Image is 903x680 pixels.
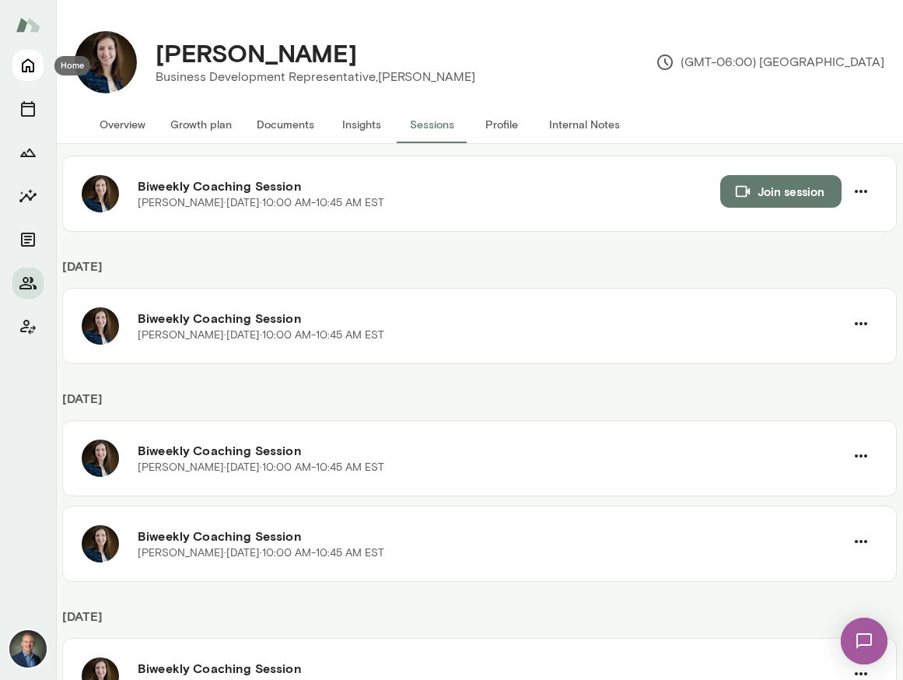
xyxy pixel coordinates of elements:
img: Anna Chilstedt [75,31,137,93]
button: Client app [12,311,44,342]
h6: [DATE] [62,389,897,420]
button: Members [12,268,44,299]
button: Internal Notes [537,106,632,143]
p: (GMT-06:00) [GEOGRAPHIC_DATA] [656,53,884,72]
h6: Biweekly Coaching Session [138,527,845,545]
button: Sessions [397,106,467,143]
div: Home [54,56,90,75]
button: Join session [720,175,842,208]
h6: Biweekly Coaching Session [138,177,720,195]
button: Sessions [12,93,44,124]
p: [PERSON_NAME] · [DATE] · 10:00 AM-10:45 AM EST [138,195,384,211]
button: Profile [467,106,537,143]
h6: Biweekly Coaching Session [138,441,845,460]
p: [PERSON_NAME] · [DATE] · 10:00 AM-10:45 AM EST [138,545,384,561]
img: Michael Alden [9,630,47,668]
p: [PERSON_NAME] · [DATE] · 10:00 AM-10:45 AM EST [138,328,384,343]
h6: Biweekly Coaching Session [138,659,845,678]
h6: [DATE] [62,607,897,638]
button: Overview [87,106,158,143]
button: Insights [12,181,44,212]
button: Insights [327,106,397,143]
button: Home [12,50,44,81]
p: Business Development Representative, [PERSON_NAME] [156,68,475,86]
button: Documents [244,106,327,143]
img: Mento [16,10,40,40]
button: Documents [12,224,44,255]
button: Growth Plan [12,137,44,168]
h6: [DATE] [62,257,897,288]
button: Growth plan [158,106,244,143]
h6: Biweekly Coaching Session [138,309,845,328]
p: [PERSON_NAME] · [DATE] · 10:00 AM-10:45 AM EST [138,460,384,475]
h4: [PERSON_NAME] [156,38,357,68]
